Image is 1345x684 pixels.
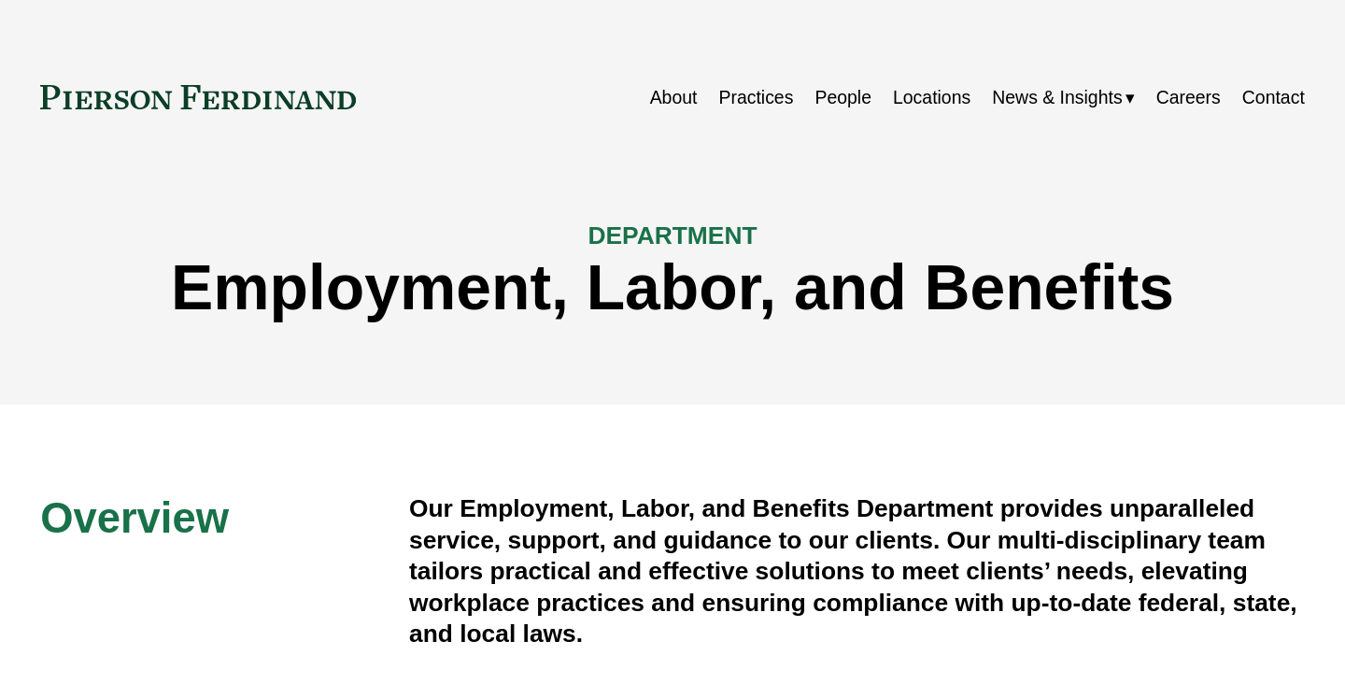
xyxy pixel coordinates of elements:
a: folder dropdown [992,79,1134,116]
a: Practices [718,79,793,116]
a: Careers [1156,79,1221,116]
h1: Employment, Labor, and Benefits [40,251,1305,324]
span: News & Insights [992,81,1122,114]
a: About [650,79,698,116]
span: Overview [40,494,229,542]
a: Contact [1242,79,1305,116]
span: DEPARTMENT [588,221,757,249]
a: Locations [893,79,970,116]
a: People [814,79,871,116]
h4: Our Employment, Labor, and Benefits Department provides unparalleled service, support, and guidan... [409,493,1305,649]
